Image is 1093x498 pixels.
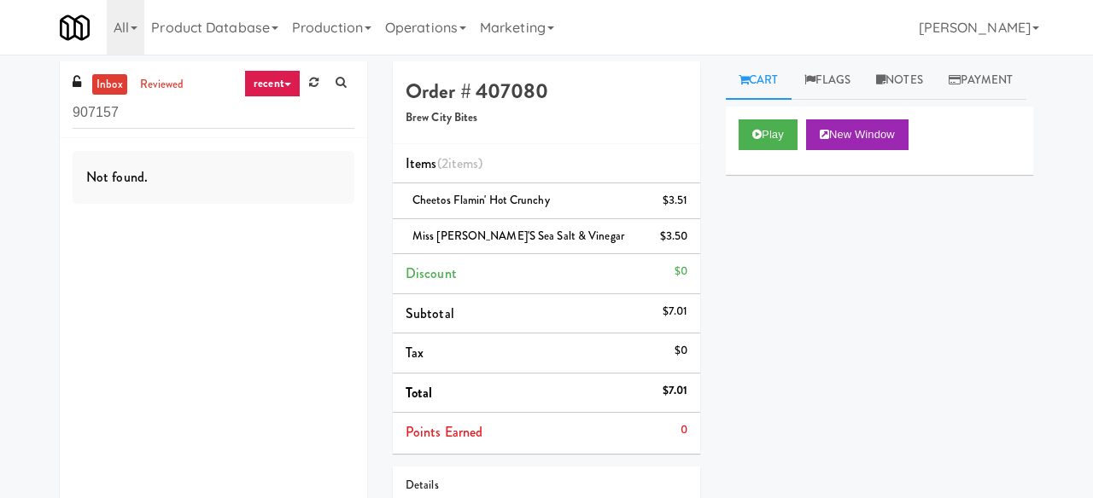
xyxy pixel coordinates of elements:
[681,420,687,441] div: 0
[437,153,483,173] span: (2 )
[663,380,688,402] div: $7.01
[412,228,624,244] span: Miss [PERSON_NAME]'s Sea Salt & Vinegar
[406,383,433,402] span: Total
[136,74,189,96] a: reviewed
[73,97,354,129] input: Search vision orders
[60,13,90,43] img: Micromart
[406,263,457,283] span: Discount
[406,153,482,173] span: Items
[663,301,688,322] div: $7.01
[406,80,687,102] h4: Order # 407080
[739,119,798,150] button: Play
[412,192,550,208] span: Cheetos Flamin' Hot Crunchy
[660,226,688,247] div: $3.50
[406,343,424,362] span: Tax
[675,340,687,362] div: $0
[663,190,688,211] div: $3.51
[863,61,936,100] a: Notes
[406,112,687,124] h5: Brew City Bites
[406,475,687,496] div: Details
[792,61,864,100] a: Flags
[936,61,1026,100] a: Payment
[92,74,127,96] a: inbox
[675,261,687,282] div: $0
[244,70,301,97] a: recent
[406,304,454,323] span: Subtotal
[726,61,792,100] a: Cart
[806,119,909,150] button: New Window
[86,167,148,187] span: Not found.
[406,422,482,442] span: Points Earned
[448,153,479,173] ng-pluralize: items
